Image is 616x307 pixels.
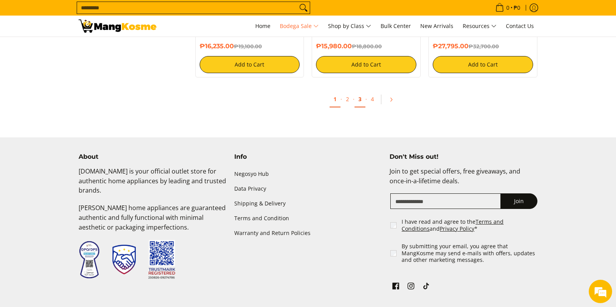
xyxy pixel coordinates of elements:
button: Search [297,2,310,14]
a: Privacy Policy [440,225,474,232]
a: Contact Us [502,16,538,37]
del: ₱18,800.00 [352,43,382,49]
h4: Info [234,153,382,161]
a: Resources [459,16,500,37]
a: See Mang Kosme on TikTok [421,281,432,294]
span: Contact Us [506,22,534,30]
button: Add to Cart [433,56,533,73]
span: Shop by Class [328,21,371,31]
p: [PERSON_NAME] home appliances are guaranteed authentic and fully functional with minimal aestheti... [79,203,226,240]
label: I have read and agree to the and * [402,218,538,232]
a: Home [251,16,274,37]
a: Bulk Center [377,16,415,37]
span: Bodega Sale [280,21,319,31]
p: Join to get special offers, free giveaways, and once-in-a-lifetime deals. [390,167,537,194]
h4: About [79,153,226,161]
span: · [340,95,342,103]
span: 0 [505,5,511,11]
div: Chat with us now [40,44,131,54]
span: Resources [463,21,497,31]
textarea: Type your message and hit 'Enter' [4,212,148,240]
a: Terms and Condition [234,211,382,226]
img: Trustmark QR [148,240,175,279]
a: 4 [367,91,378,107]
a: 1 [330,91,340,107]
h6: ₱27,795.00 [433,42,533,50]
a: See Mang Kosme on Facebook [390,281,401,294]
a: Terms and Conditions [402,218,504,232]
a: Bodega Sale [276,16,323,37]
button: Add to Cart [316,56,416,73]
a: See Mang Kosme on Instagram [405,281,416,294]
del: ₱32,700.00 [469,43,499,49]
ul: Pagination [191,89,542,114]
img: Data Privacy Seal [79,240,100,279]
del: ₱19,100.00 [234,43,262,49]
a: 2 [342,91,353,107]
span: Bulk Center [381,22,411,30]
a: Negosyo Hub [234,167,382,181]
span: · [353,95,355,103]
h4: Don't Miss out! [390,153,537,161]
p: [DOMAIN_NAME] is your official outlet store for authentic home appliances by leading and trusted ... [79,167,226,203]
h6: ₱16,235.00 [200,42,300,50]
a: Shop by Class [324,16,375,37]
span: We're online! [45,98,107,177]
nav: Main Menu [164,16,538,37]
a: Shipping & Delivery [234,196,382,211]
img: Bodega Sale l Mang Kosme: Cost-Efficient &amp; Quality Home Appliances [79,19,156,33]
label: By submitting your email, you agree that MangKosme may send e-mails with offers, updates and othe... [402,243,538,263]
span: • [493,4,523,12]
span: · [365,95,367,103]
a: Warranty and Return Policies [234,226,382,240]
span: ₱0 [512,5,521,11]
span: Home [255,22,270,30]
button: Join [500,193,537,209]
span: New Arrivals [420,22,453,30]
div: Minimize live chat window [128,4,146,23]
img: Trustmark Seal [112,245,136,274]
a: 3 [355,91,365,107]
button: Add to Cart [200,56,300,73]
a: New Arrivals [416,16,457,37]
a: Data Privacy [234,181,382,196]
h6: ₱15,980.00 [316,42,416,50]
